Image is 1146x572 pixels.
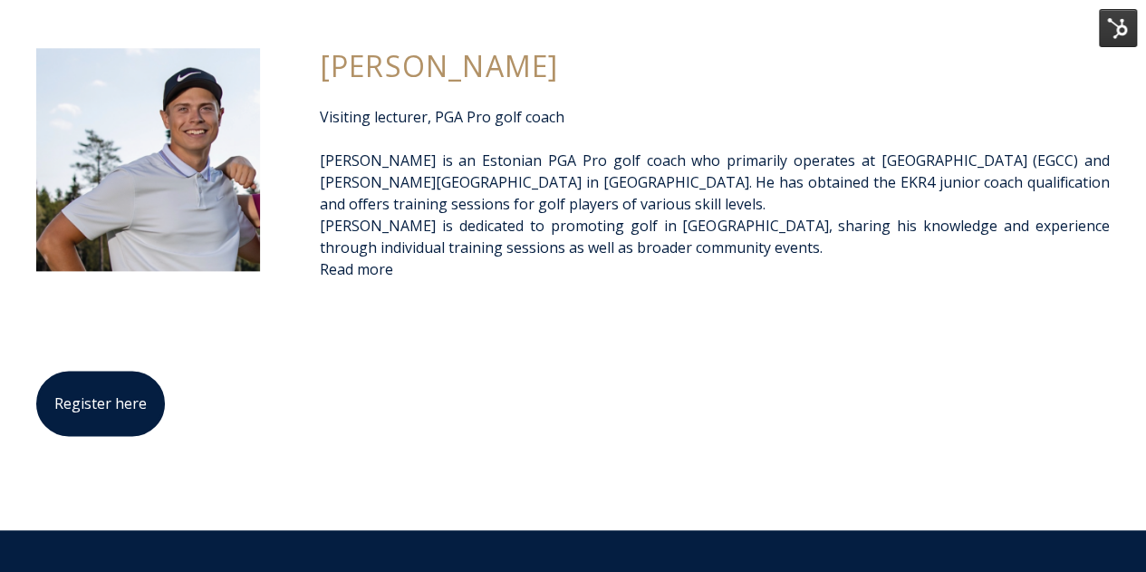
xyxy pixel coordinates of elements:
[1099,9,1137,47] img: HubSpot Tools Menu Toggle
[320,150,1110,258] div: [PERSON_NAME] is an Estonian PGA Pro golf coach who primarily operates at [GEOGRAPHIC_DATA] (EGCC...
[320,259,393,279] a: Read more
[320,106,1110,128] p: Visiting lecturer, PGA Pro golf coach
[320,46,558,85] span: [PERSON_NAME]
[36,371,165,436] a: Register here
[36,48,260,272] img: christofer-herman-250x250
